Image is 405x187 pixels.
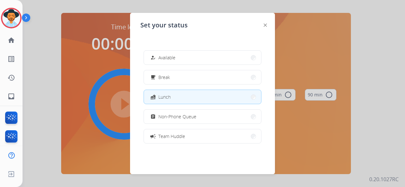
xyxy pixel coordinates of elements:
img: close-button [264,24,267,27]
img: avatar [2,9,20,27]
mat-icon: assignment [150,114,156,119]
mat-icon: home [7,36,15,44]
button: Team Huddle [144,129,261,143]
mat-icon: list_alt [7,55,15,63]
mat-icon: campaign [150,133,156,139]
button: Available [144,51,261,64]
span: Non-Phone Queue [158,113,196,120]
span: Available [158,54,175,61]
span: Team Huddle [158,133,185,140]
mat-icon: history [7,74,15,82]
p: 0.20.1027RC [369,175,399,183]
mat-icon: inbox [7,93,15,100]
mat-icon: how_to_reg [150,55,156,60]
button: Non-Phone Queue [144,110,261,123]
mat-icon: free_breakfast [150,74,156,80]
button: Break [144,70,261,84]
span: Lunch [158,93,171,100]
span: Break [158,74,170,81]
span: Set your status [140,21,188,30]
button: Lunch [144,90,261,104]
mat-icon: fastfood [150,94,156,100]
